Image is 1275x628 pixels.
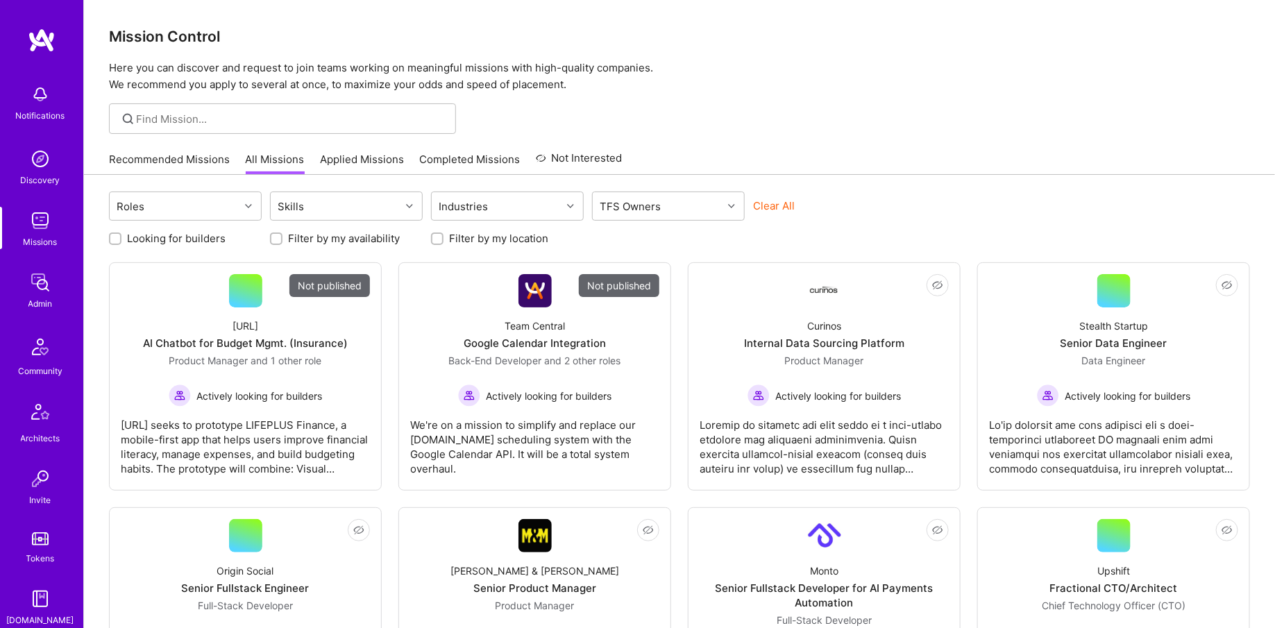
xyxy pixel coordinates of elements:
[169,384,191,407] img: Actively looking for builders
[406,203,413,210] i: icon Chevron
[496,600,575,611] span: Product Manager
[182,581,310,595] div: Senior Fullstack Engineer
[989,407,1238,476] div: Lo'ip dolorsit ame cons adipisci eli s doei-temporinci utlaboreet DO magnaali enim admi veniamqui...
[728,203,735,210] i: icon Chevron
[932,525,943,536] i: icon EyeClosed
[198,600,293,611] span: Full-Stack Developer
[289,274,370,297] div: Not published
[26,80,54,108] img: bell
[109,152,230,175] a: Recommended Missions
[7,613,74,627] div: [DOMAIN_NAME]
[217,563,274,578] div: Origin Social
[275,196,308,217] div: Skills
[1050,581,1178,595] div: Fractional CTO/Architect
[505,319,565,333] div: Team Central
[245,203,252,210] i: icon Chevron
[1082,355,1146,366] span: Data Engineer
[785,355,864,366] span: Product Manager
[643,525,654,536] i: icon EyeClosed
[536,150,623,175] a: Not Interested
[169,355,248,366] span: Product Manager
[1037,384,1059,407] img: Actively looking for builders
[26,145,54,173] img: discovery
[26,551,55,566] div: Tokens
[458,384,480,407] img: Actively looking for builders
[233,319,258,333] div: [URL]
[16,108,65,123] div: Notifications
[26,465,54,493] img: Invite
[1222,525,1233,536] i: icon EyeClosed
[320,152,404,175] a: Applied Missions
[26,269,54,296] img: admin teamwork
[1222,280,1233,291] i: icon EyeClosed
[127,231,226,246] label: Looking for builders
[518,519,552,552] img: Company Logo
[24,398,57,431] img: Architects
[28,28,56,53] img: logo
[1042,600,1185,611] span: Chief Technology Officer (CTO)
[436,196,492,217] div: Industries
[449,231,548,246] label: Filter by my location
[700,581,949,610] div: Senior Fullstack Developer for AI Payments Automation
[18,364,62,378] div: Community
[21,173,60,187] div: Discovery
[775,389,901,403] span: Actively looking for builders
[121,407,370,476] div: [URL] seeks to prototype LIFEPLUS Finance, a mobile-first app that helps users improve financial ...
[486,389,611,403] span: Actively looking for builders
[1065,389,1190,403] span: Actively looking for builders
[114,196,149,217] div: Roles
[410,274,659,479] a: Not publishedCompany LogoTeam CentralGoogle Calendar IntegrationBack-End Developer and 2 other ro...
[777,614,872,626] span: Full-Stack Developer
[28,296,53,311] div: Admin
[450,563,619,578] div: [PERSON_NAME] & [PERSON_NAME]
[137,112,446,126] input: Find Mission...
[121,274,370,479] a: Not published[URL]AI Chatbot for Budget Mgmt. (Insurance)Product Manager and 1 other roleActively...
[246,152,305,175] a: All Missions
[597,196,665,217] div: TFS Owners
[24,330,57,364] img: Community
[700,407,949,476] div: Loremip do sitametc adi elit seddo ei t inci-utlabo etdolore mag aliquaeni adminimvenia. Quisn ex...
[251,355,322,366] span: and 1 other role
[748,384,770,407] img: Actively looking for builders
[196,389,322,403] span: Actively looking for builders
[120,111,136,127] i: icon SearchGrey
[1079,319,1148,333] div: Stealth Startup
[449,355,542,366] span: Back-End Developer
[109,60,1250,93] p: Here you can discover and request to join teams working on meaningful missions with high-quality ...
[464,336,606,350] div: Google Calendar Integration
[807,319,841,333] div: Curinos
[808,287,841,296] img: Company Logo
[808,519,841,552] img: Company Logo
[567,203,574,210] i: icon Chevron
[26,585,54,613] img: guide book
[109,28,1250,45] h3: Mission Control
[518,274,552,307] img: Company Logo
[420,152,521,175] a: Completed Missions
[410,407,659,476] div: We're on a mission to simplify and replace our [DOMAIN_NAME] scheduling system with the Google Ca...
[1097,563,1130,578] div: Upshift
[24,235,58,249] div: Missions
[30,493,51,507] div: Invite
[810,563,838,578] div: Monto
[21,431,60,445] div: Architects
[700,274,949,479] a: Company LogoCurinosInternal Data Sourcing PlatformProduct Manager Actively looking for buildersAc...
[753,198,795,213] button: Clear All
[143,336,348,350] div: AI Chatbot for Budget Mgmt. (Insurance)
[26,207,54,235] img: teamwork
[932,280,943,291] i: icon EyeClosed
[545,355,621,366] span: and 2 other roles
[353,525,364,536] i: icon EyeClosed
[288,231,400,246] label: Filter by my availability
[989,274,1238,479] a: Stealth StartupSenior Data EngineerData Engineer Actively looking for buildersActively looking fo...
[744,336,904,350] div: Internal Data Sourcing Platform
[579,274,659,297] div: Not published
[32,532,49,545] img: tokens
[1061,336,1167,350] div: Senior Data Engineer
[473,581,596,595] div: Senior Product Manager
